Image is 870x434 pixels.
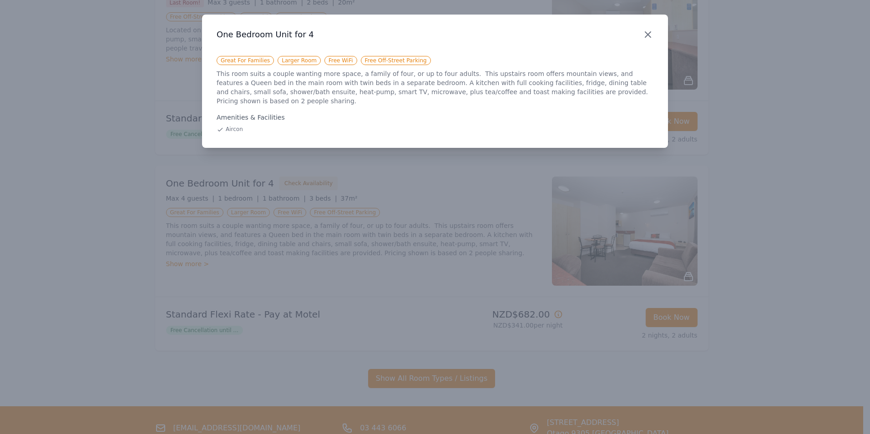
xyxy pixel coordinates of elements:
[324,56,357,65] span: Free WiFi
[361,56,431,65] span: Free Off-Street Parking
[217,69,653,106] p: This room suits a couple wanting more space, a family of four, or up to four adults. This upstair...
[217,113,653,122] div: Amenities & Facilities
[217,29,653,40] h3: One Bedroom Unit for 4
[278,56,321,65] span: Larger Room
[226,126,243,133] span: Aircon
[217,56,274,65] span: Great For Families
